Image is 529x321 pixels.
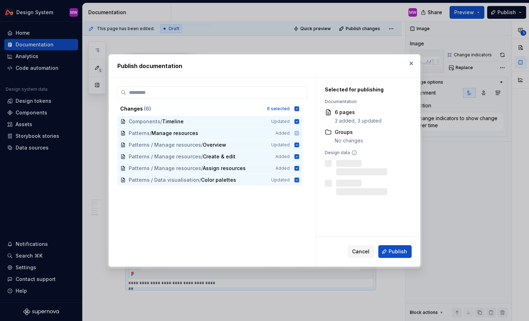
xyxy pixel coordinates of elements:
span: / [201,153,203,160]
span: Added [275,165,290,171]
span: Patterns / Manage resources [129,141,201,148]
button: Publish [378,245,412,258]
div: 3 added, 3 updated [335,117,382,124]
span: ( 6 ) [144,106,151,112]
span: / [201,141,203,148]
span: Updated [271,119,290,124]
span: Patterns / Manage resources [129,153,201,160]
span: / [201,165,203,172]
span: Updated [271,177,290,183]
span: Added [275,154,290,159]
span: Components [129,118,160,125]
span: / [199,176,201,184]
span: Timeline [162,118,184,125]
span: Cancel [352,248,369,255]
span: / [160,118,162,125]
div: Groups [335,129,363,136]
h2: Publish documentation [117,62,412,70]
button: Cancel [347,245,374,258]
span: Create & edit [203,153,235,160]
div: 6 selected [267,106,290,112]
div: Documentation [325,99,408,105]
div: Selected for publishing [325,86,408,93]
div: 6 pages [335,109,382,116]
span: Publish [389,248,407,255]
span: Patterns / Manage resources [129,165,201,172]
span: Color palettes [201,176,236,184]
span: Assign resources [203,165,246,172]
div: Design data [325,150,408,156]
div: No changes [335,137,363,144]
span: Updated [271,142,290,148]
span: Overview [203,141,226,148]
span: Patterns / Data visualisation [129,176,199,184]
div: Changes [120,105,263,112]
